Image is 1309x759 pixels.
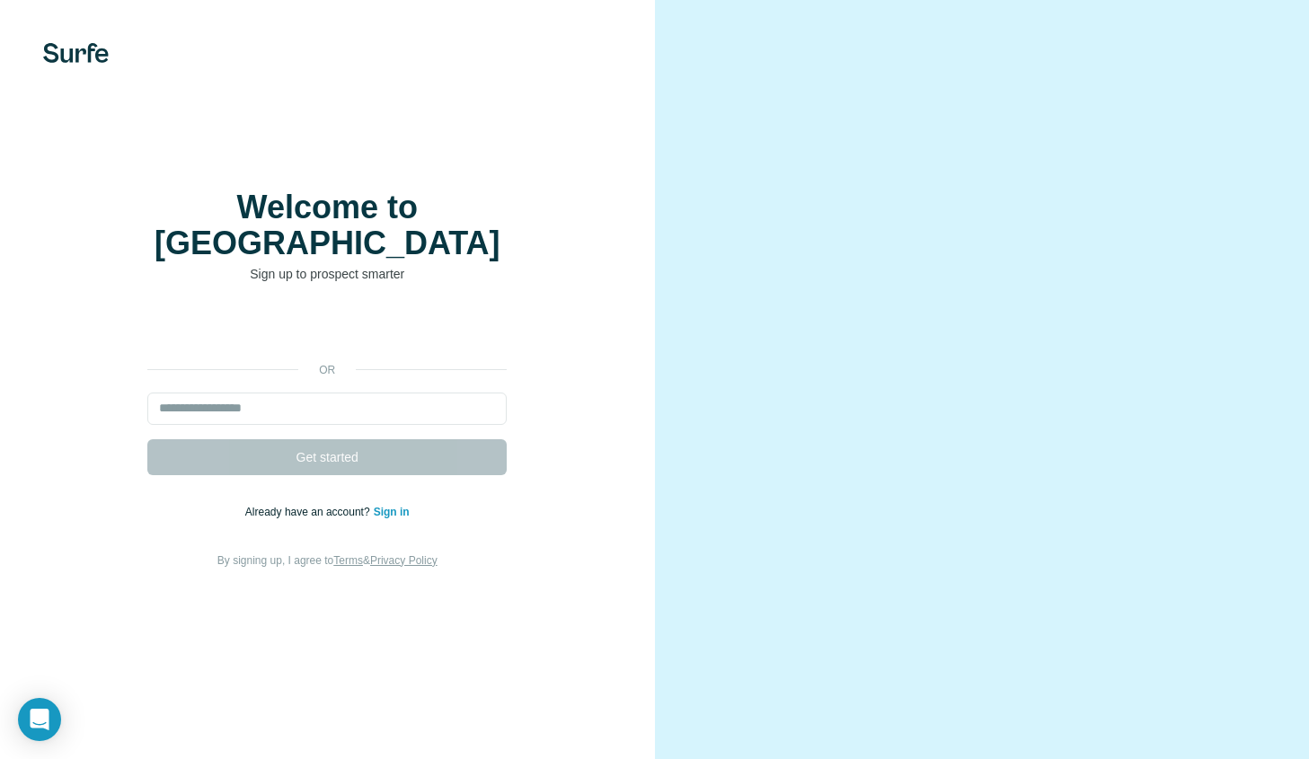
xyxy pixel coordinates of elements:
a: Sign in [374,506,410,518]
a: Terms [333,554,363,567]
div: Open Intercom Messenger [18,698,61,741]
p: Sign up to prospect smarter [147,265,507,283]
span: Already have an account? [245,506,374,518]
h1: Welcome to [GEOGRAPHIC_DATA] [147,190,507,261]
span: By signing up, I agree to & [217,554,438,567]
a: Privacy Policy [370,554,438,567]
iframe: Sign in with Google Button [138,310,516,349]
img: Surfe's logo [43,43,109,63]
p: or [298,362,356,378]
